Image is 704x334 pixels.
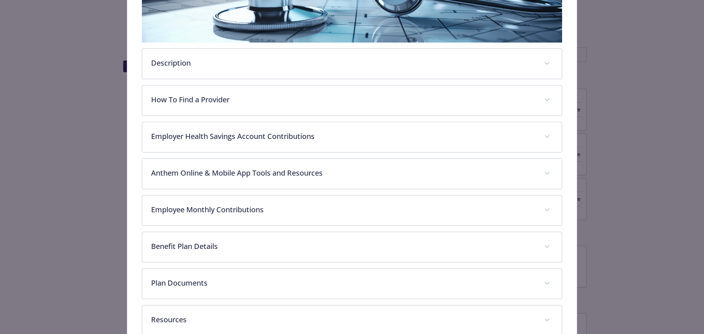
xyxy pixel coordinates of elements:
div: Description [142,49,562,79]
div: Benefit Plan Details [142,232,562,262]
div: Employer Health Savings Account Contributions [142,122,562,152]
p: Employer Health Savings Account Contributions [151,131,536,142]
p: Employee Monthly Contributions [151,204,536,215]
p: Plan Documents [151,278,536,289]
p: Benefit Plan Details [151,241,536,252]
p: Resources [151,314,536,325]
p: Description [151,58,536,69]
div: Plan Documents [142,269,562,299]
div: Employee Monthly Contributions [142,195,562,225]
div: Anthem Online & Mobile App Tools and Resources [142,159,562,189]
div: How To Find a Provider [142,85,562,115]
p: Anthem Online & Mobile App Tools and Resources [151,168,536,179]
p: How To Find a Provider [151,94,536,105]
